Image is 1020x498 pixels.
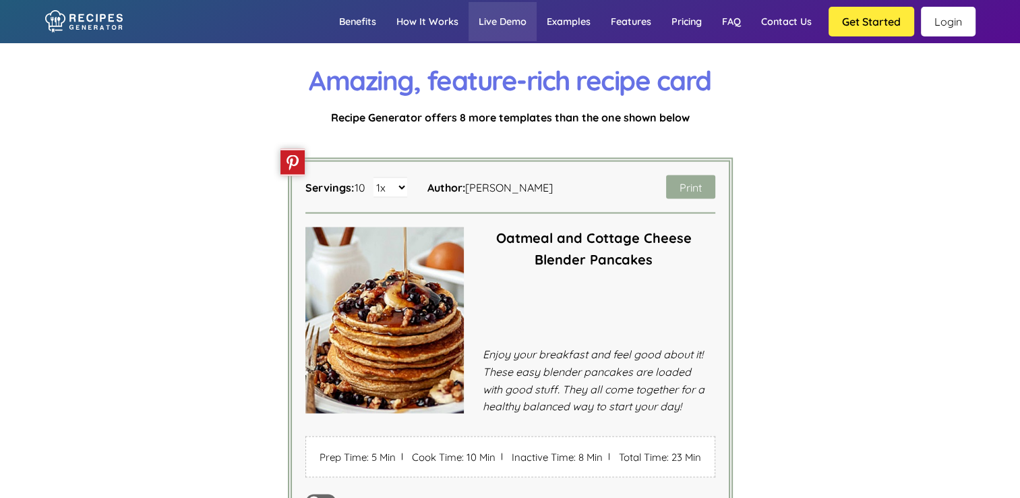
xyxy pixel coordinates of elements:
[505,444,609,470] span: Inactive time: 8 Min
[473,346,715,415] div: Enjoy your breakfast and feel good about it! These easy blender pancakes are loaded with good stu...
[473,227,715,271] h3: Oatmeal and Cottage Cheese Blender Pancakes
[405,444,502,470] span: Cook time: 10 Min
[386,2,469,41] a: How it works
[465,181,553,194] span: [PERSON_NAME]
[921,7,976,36] a: Login
[601,2,661,41] a: Features
[427,181,465,194] strong: Author:
[469,2,537,41] a: Live demo
[829,7,914,36] button: Get Started
[751,2,822,41] a: Contact us
[666,175,715,199] button: Print
[354,181,367,194] span: 10
[329,2,386,41] a: Benefits
[313,444,402,470] span: Prep time: 5 Min
[537,2,601,41] a: Examples
[612,444,708,470] span: Total time: 23 Min
[305,181,354,194] strong: Servings:
[661,2,712,41] a: Pricing
[241,63,780,97] h3: Amazing, feature-rich recipe card
[305,227,464,414] img: B6o4drZ.jpg
[712,2,751,41] a: FAQ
